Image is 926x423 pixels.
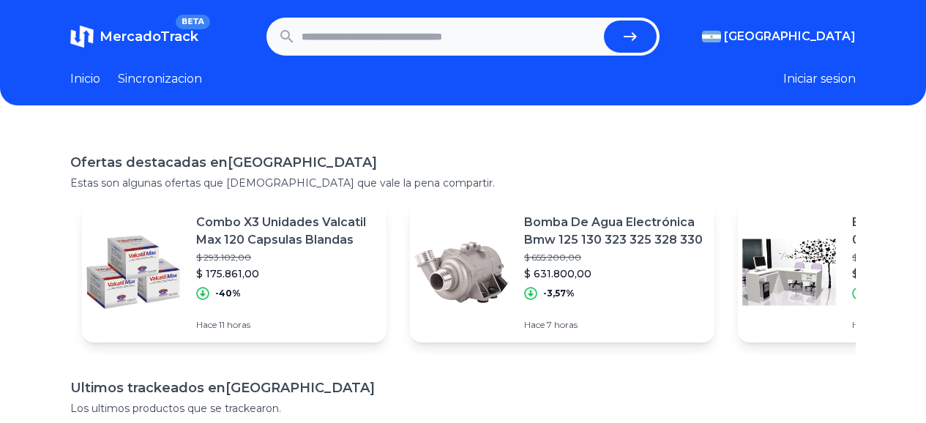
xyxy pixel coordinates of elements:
p: Los ultimos productos que se trackearon. [70,401,856,416]
img: Argentina [702,31,721,42]
h1: Ultimos trackeados en [GEOGRAPHIC_DATA] [70,378,856,398]
h1: Ofertas destacadas en [GEOGRAPHIC_DATA] [70,152,856,173]
p: Bomba De Agua Electrónica Bmw 125 130 323 325 328 330 [524,214,703,249]
a: Inicio [70,70,100,88]
p: $ 175.861,00 [196,266,375,281]
p: -40% [215,288,241,299]
p: Combo X3 Unidades Valcatil Max 120 Capsulas Blandas [196,214,375,249]
a: MercadoTrackBETA [70,25,198,48]
img: Featured image [738,221,840,323]
img: Featured image [410,221,512,323]
button: [GEOGRAPHIC_DATA] [702,28,856,45]
p: $ 293.102,00 [196,252,375,263]
a: Featured imageBomba De Agua Electrónica Bmw 125 130 323 325 328 330$ 655.200,00$ 631.800,00-3,57%... [410,202,714,342]
a: Sincronizacion [118,70,202,88]
a: Featured imageCombo X3 Unidades Valcatil Max 120 Capsulas Blandas$ 293.102,00$ 175.861,00-40%Hace... [82,202,387,342]
p: Estas son algunas ofertas que [DEMOGRAPHIC_DATA] que vale la pena compartir. [70,176,856,190]
p: -3,57% [543,288,575,299]
img: MercadoTrack [70,25,94,48]
p: Hace 11 horas [196,319,375,331]
span: MercadoTrack [100,29,198,45]
p: Hace 7 horas [524,319,703,331]
button: Iniciar sesion [783,70,856,88]
p: $ 655.200,00 [524,252,703,263]
span: BETA [176,15,210,29]
p: $ 631.800,00 [524,266,703,281]
img: Featured image [82,221,184,323]
span: [GEOGRAPHIC_DATA] [724,28,856,45]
